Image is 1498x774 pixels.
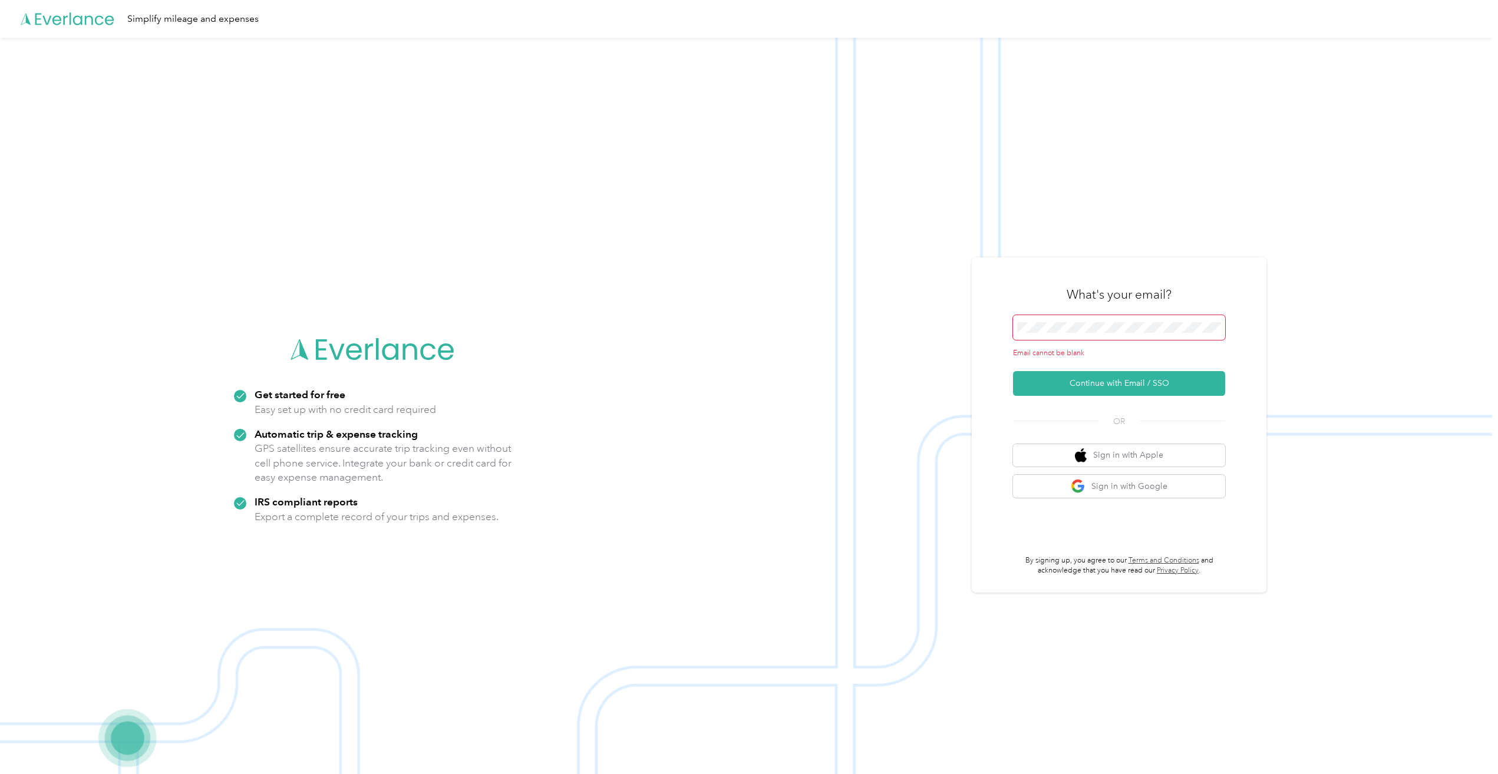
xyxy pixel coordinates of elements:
[255,441,512,485] p: GPS satellites ensure accurate trip tracking even without cell phone service. Integrate your bank...
[255,510,499,524] p: Export a complete record of your trips and expenses.
[1013,444,1225,467] button: apple logoSign in with Apple
[1013,555,1225,576] p: By signing up, you agree to our and acknowledge that you have read our .
[1013,348,1225,359] div: Email cannot be blank
[1098,415,1140,428] span: OR
[255,388,345,401] strong: Get started for free
[255,495,358,508] strong: IRS compliant reports
[1075,448,1087,463] img: apple logo
[1067,286,1172,303] h3: What's your email?
[1157,566,1199,575] a: Privacy Policy
[127,12,259,27] div: Simplify mileage and expenses
[1071,479,1085,494] img: google logo
[1129,556,1199,565] a: Terms and Conditions
[1013,371,1225,396] button: Continue with Email / SSO
[1013,475,1225,498] button: google logoSign in with Google
[255,402,436,417] p: Easy set up with no credit card required
[255,428,418,440] strong: Automatic trip & expense tracking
